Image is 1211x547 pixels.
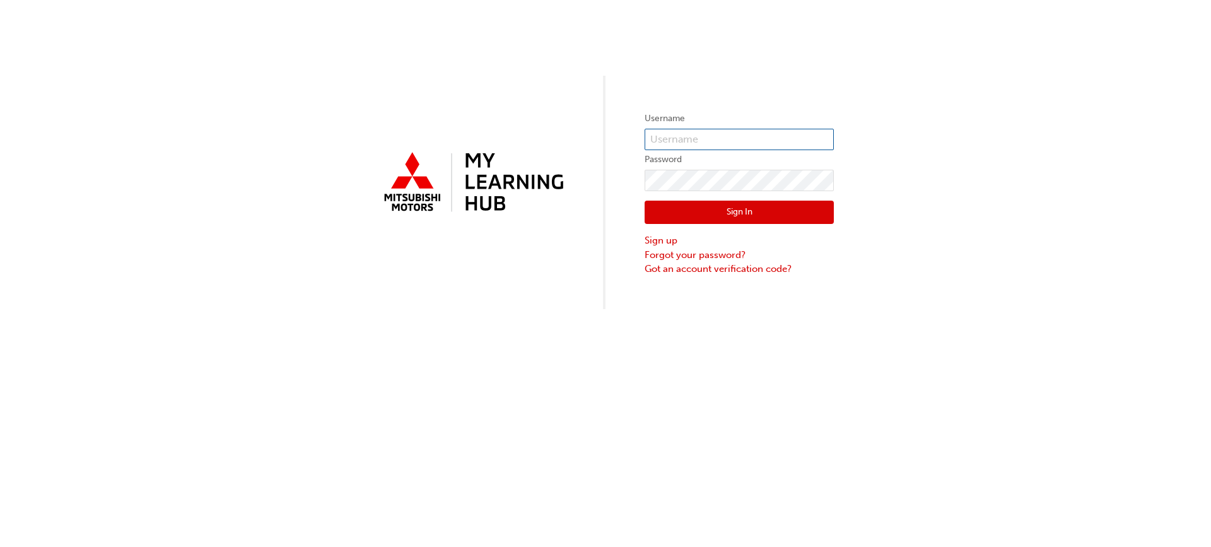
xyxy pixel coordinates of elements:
[645,152,834,167] label: Password
[645,262,834,276] a: Got an account verification code?
[645,201,834,225] button: Sign In
[645,233,834,248] a: Sign up
[377,147,566,219] img: mmal
[645,129,834,150] input: Username
[645,111,834,126] label: Username
[645,248,834,262] a: Forgot your password?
